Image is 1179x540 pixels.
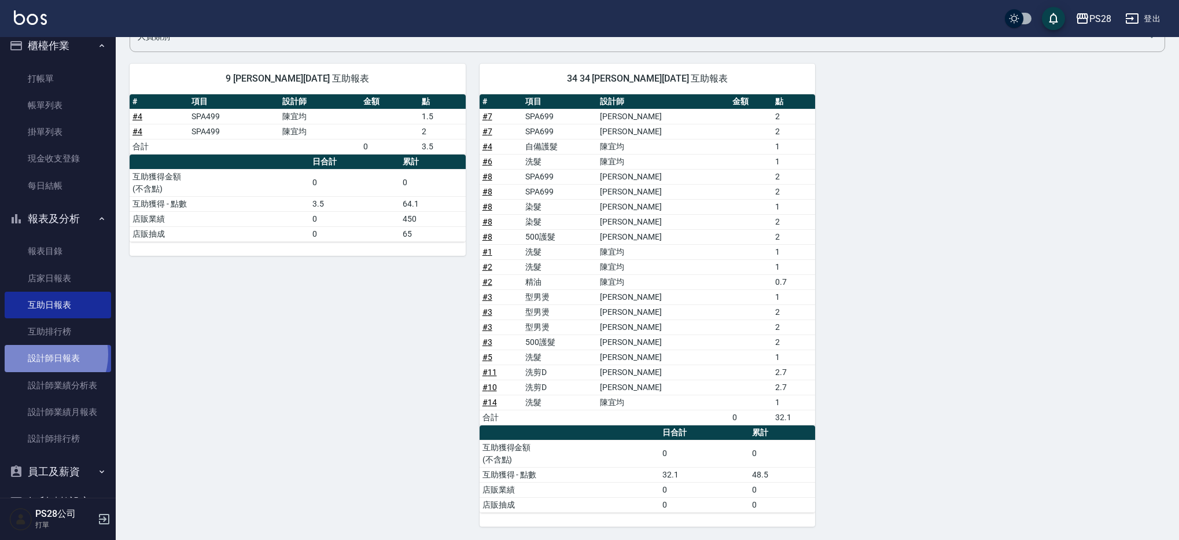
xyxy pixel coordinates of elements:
td: 互助獲得金額 (不含點) [130,169,310,196]
table: a dense table [480,94,816,425]
a: #7 [482,127,492,136]
td: 染髮 [522,214,597,229]
td: 洗剪D [522,365,597,380]
td: SPA699 [522,124,597,139]
td: 0 [310,169,400,196]
td: 陳宜均 [597,395,729,410]
td: 2.7 [772,380,815,395]
td: 0 [310,211,400,226]
td: 500護髮 [522,335,597,350]
td: 陳宜均 [597,274,729,289]
button: 紅利點數設定 [5,487,111,517]
button: save [1042,7,1065,30]
td: 2 [772,229,815,244]
a: #2 [482,262,492,271]
th: 日合計 [659,425,750,440]
a: 互助排行榜 [5,318,111,345]
td: 2 [772,319,815,335]
a: 互助日報表 [5,292,111,318]
th: 設計師 [597,94,729,109]
a: #11 [482,368,497,377]
td: 2.7 [772,365,815,380]
td: 合計 [130,139,189,154]
a: #4 [132,112,142,121]
td: 48.5 [749,467,815,482]
td: 陳宜均 [597,259,729,274]
a: 掛單列表 [5,119,111,145]
td: [PERSON_NAME] [597,365,729,380]
td: 陳宜均 [279,124,360,139]
button: 登出 [1121,8,1165,30]
td: 1.5 [419,109,465,124]
button: 員工及薪資 [5,457,111,487]
td: 3.5 [419,139,465,154]
button: 櫃檯作業 [5,31,111,61]
th: # [130,94,189,109]
td: 陳宜均 [597,154,729,169]
td: 500護髮 [522,229,597,244]
td: 2 [772,214,815,229]
div: PS28 [1089,12,1111,26]
a: 設計師排行榜 [5,425,111,452]
a: #3 [482,322,492,332]
td: 洗髮 [522,244,597,259]
td: 32.1 [659,467,750,482]
td: [PERSON_NAME] [597,124,729,139]
a: 設計師日報表 [5,345,111,372]
td: 2 [772,124,815,139]
td: 1 [772,395,815,410]
td: 洗剪D [522,380,597,395]
td: 互助獲得 - 點數 [130,196,310,211]
td: 型男燙 [522,319,597,335]
a: #2 [482,277,492,286]
a: #3 [482,307,492,317]
a: #5 [482,352,492,362]
a: 打帳單 [5,65,111,92]
th: 累計 [749,425,815,440]
td: 2 [772,109,815,124]
td: SPA499 [189,124,280,139]
td: [PERSON_NAME] [597,109,729,124]
td: 0.7 [772,274,815,289]
th: 點 [419,94,465,109]
a: 現金收支登錄 [5,145,111,172]
td: [PERSON_NAME] [597,289,729,304]
th: 日合計 [310,155,400,170]
table: a dense table [480,425,816,513]
td: 店販業績 [130,211,310,226]
td: [PERSON_NAME] [597,335,729,350]
td: 合計 [480,410,522,425]
td: 互助獲得金額 (不含點) [480,440,659,467]
td: 0 [659,482,750,497]
td: 互助獲得 - 點數 [480,467,659,482]
td: 0 [659,440,750,467]
td: 1 [772,289,815,304]
td: 0 [659,497,750,512]
a: #8 [482,187,492,196]
td: 0 [749,440,815,467]
td: [PERSON_NAME] [597,304,729,319]
a: 每日結帳 [5,172,111,199]
td: [PERSON_NAME] [597,184,729,199]
h5: PS28公司 [35,508,94,520]
td: 0 [749,482,815,497]
td: 洗髮 [522,154,597,169]
td: 店販業績 [480,482,659,497]
td: 2 [772,304,815,319]
a: #6 [482,157,492,166]
td: 2 [419,124,465,139]
td: [PERSON_NAME] [597,199,729,214]
a: 店家日報表 [5,265,111,292]
td: SPA499 [189,109,280,124]
button: PS28 [1071,7,1116,31]
td: 0 [729,410,772,425]
td: 洗髮 [522,350,597,365]
span: 9 [PERSON_NAME][DATE] 互助報表 [143,73,452,85]
td: [PERSON_NAME] [597,229,729,244]
td: 染髮 [522,199,597,214]
td: 型男燙 [522,304,597,319]
td: 1 [772,154,815,169]
td: 洗髮 [522,259,597,274]
td: 450 [400,211,466,226]
th: 項目 [189,94,280,109]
